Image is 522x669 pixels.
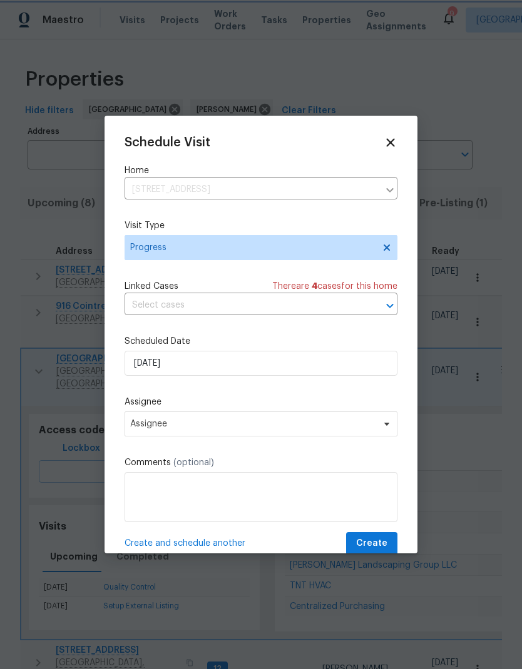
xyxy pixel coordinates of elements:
span: Progress [130,241,374,254]
span: Linked Cases [125,280,178,293]
button: Create [346,532,397,555]
span: Create and schedule another [125,537,245,550]
span: 4 [312,282,317,291]
span: Create [356,536,387,551]
button: Open [381,297,399,314]
span: Close [384,136,397,149]
label: Visit Type [125,219,397,232]
label: Home [125,164,397,177]
span: Schedule Visit [125,136,210,149]
span: (optional) [173,458,214,467]
input: Select cases [125,296,362,315]
span: There are case s for this home [272,280,397,293]
input: M/D/YYYY [125,351,397,376]
label: Scheduled Date [125,335,397,348]
span: Assignee [130,419,376,429]
label: Comments [125,456,397,469]
label: Assignee [125,396,397,408]
input: Enter in an address [125,180,379,199]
